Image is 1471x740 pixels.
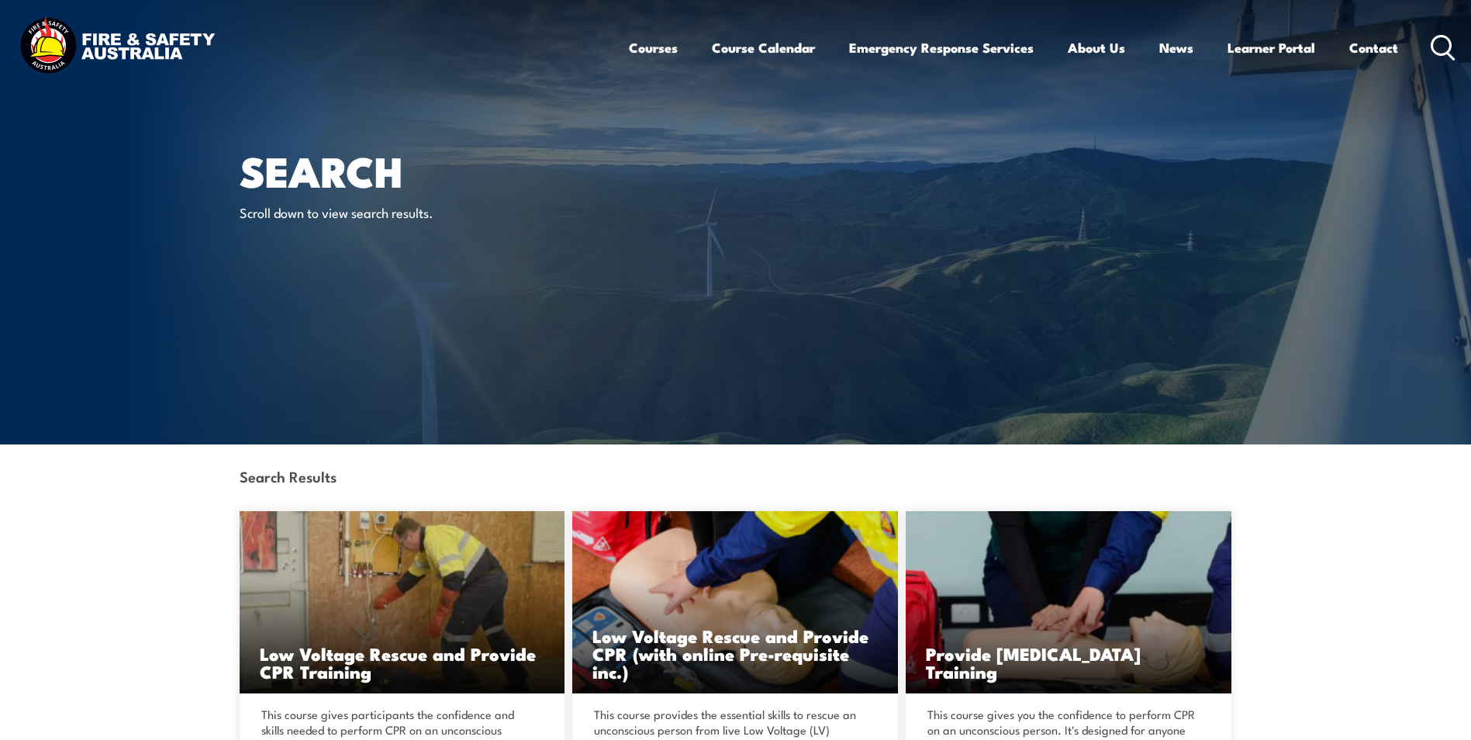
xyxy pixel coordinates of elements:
[629,27,678,68] a: Courses
[240,511,565,693] a: Low Voltage Rescue and Provide CPR Training
[926,645,1211,680] h3: Provide [MEDICAL_DATA] Training
[906,511,1231,693] img: Provide Cardiopulmonary Resuscitation Training
[260,645,545,680] h3: Low Voltage Rescue and Provide CPR Training
[849,27,1034,68] a: Emergency Response Services
[906,511,1231,693] a: Provide [MEDICAL_DATA] Training
[240,152,623,188] h1: Search
[1068,27,1125,68] a: About Us
[240,203,523,221] p: Scroll down to view search results.
[240,511,565,693] img: Low Voltage Rescue and Provide CPR
[572,511,898,693] img: Low Voltage Rescue and Provide CPR (with online Pre-requisite inc.)
[592,627,878,680] h3: Low Voltage Rescue and Provide CPR (with online Pre-requisite inc.)
[1228,27,1315,68] a: Learner Portal
[1159,27,1193,68] a: News
[712,27,815,68] a: Course Calendar
[1349,27,1398,68] a: Contact
[240,465,337,486] strong: Search Results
